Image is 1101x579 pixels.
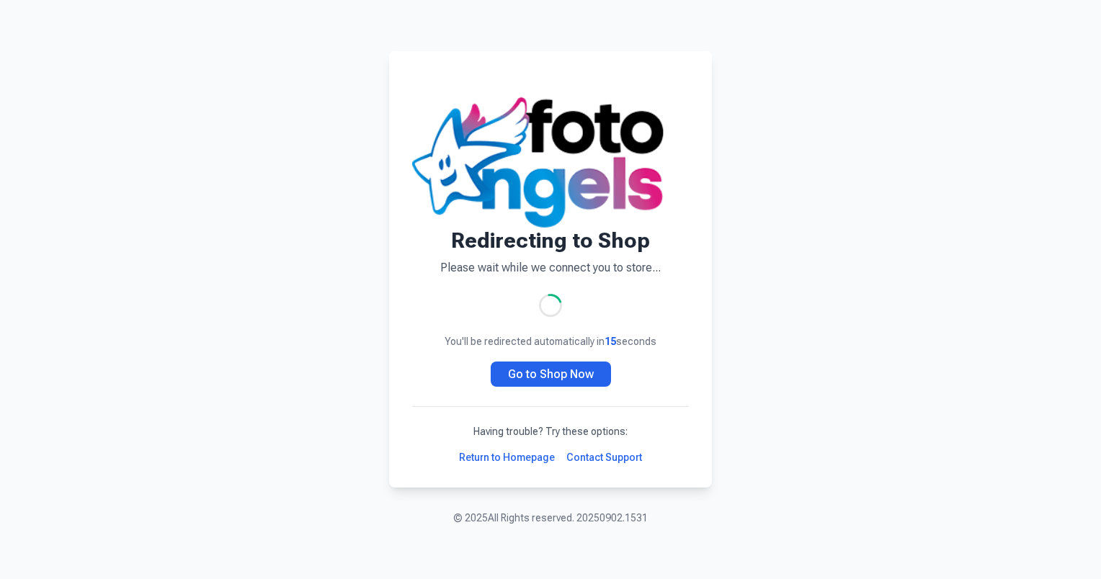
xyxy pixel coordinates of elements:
a: Contact Support [566,450,642,464]
p: You'll be redirected automatically in seconds [412,334,689,349]
p: Please wait while we connect you to store... [412,259,689,277]
p: Having trouble? Try these options: [412,424,689,439]
p: © 2025 All Rights reserved. 20250902.1531 [453,511,648,525]
span: 15 [605,336,616,347]
a: Go to Shop Now [491,362,611,387]
a: Return to Homepage [459,450,555,464]
h1: Redirecting to Shop [412,228,689,253]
